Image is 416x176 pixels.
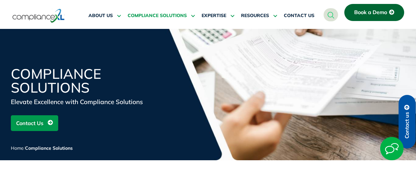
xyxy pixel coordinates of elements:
a: Contact us [399,95,416,148]
span: / [11,145,73,151]
a: ABOUT US [88,8,121,24]
span: Contact Us [16,117,43,129]
div: Elevate Excellence with Compliance Solutions [11,97,169,106]
span: ABOUT US [88,13,113,19]
span: Book a Demo [354,10,387,15]
a: COMPLIANCE SOLUTIONS [128,8,195,24]
img: Start Chat [380,137,404,160]
span: COMPLIANCE SOLUTIONS [128,13,187,19]
span: Contact us [404,112,410,139]
a: CONTACT US [284,8,314,24]
span: RESOURCES [241,13,269,19]
a: Contact Us [11,115,58,131]
h1: Compliance Solutions [11,67,169,95]
a: EXPERTISE [202,8,234,24]
img: logo-one.svg [12,8,65,23]
a: RESOURCES [241,8,277,24]
span: EXPERTISE [202,13,226,19]
a: navsearch-button [324,8,338,21]
span: Compliance Solutions [25,145,73,151]
a: Home [11,145,24,151]
a: Book a Demo [344,4,404,21]
span: CONTACT US [284,13,314,19]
